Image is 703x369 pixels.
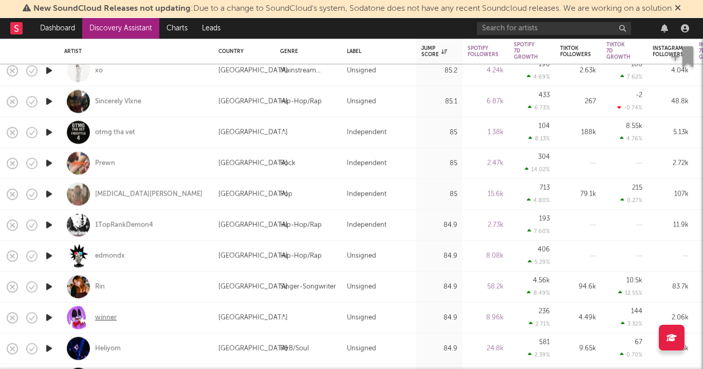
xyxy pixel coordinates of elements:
[33,5,191,13] span: New SoundCloud Releases not updating
[347,342,376,355] div: Unsigned
[280,342,309,355] div: R&B/Soul
[218,95,288,108] div: [GEOGRAPHIC_DATA]
[95,159,115,168] a: Prewn
[540,185,550,191] div: 713
[539,339,550,346] div: 581
[539,216,550,222] div: 193
[95,344,121,353] a: Heliyom
[632,185,642,191] div: 215
[280,64,337,77] div: Mainstream Electronic
[347,188,386,200] div: Independent
[159,18,195,39] a: Charts
[95,220,153,230] a: 1TopRankDemon4
[626,277,642,284] div: 10.5k
[347,126,386,138] div: Independent
[347,48,406,55] div: Label
[468,280,504,293] div: 58.2k
[421,280,457,293] div: 84.9
[95,313,117,322] div: winner
[620,74,642,80] div: 7.62 %
[620,197,642,204] div: 0.27 %
[675,5,681,13] span: Dismiss
[33,5,672,13] span: : Due to a change to SoundCloud's system, Sodatone does not have any recent Soundcloud releases. ...
[421,95,457,108] div: 85.1
[95,66,103,75] a: xo
[618,290,642,296] div: 12.55 %
[421,188,457,200] div: 85
[64,48,203,55] div: Artist
[347,219,386,231] div: Independent
[527,228,550,235] div: 7.60 %
[280,48,331,55] div: Genre
[653,95,689,108] div: 48.8k
[468,311,504,324] div: 8.96k
[539,61,550,68] div: 190
[280,219,322,231] div: Hip-Hop/Rap
[218,48,265,55] div: Country
[95,97,141,106] a: Sincerely Vlxne
[560,311,596,324] div: 4.49k
[529,321,550,327] div: 2.71 %
[538,247,550,253] div: 406
[527,290,550,296] div: 8.49 %
[653,157,689,169] div: 2.72k
[218,342,288,355] div: [GEOGRAPHIC_DATA]
[218,311,288,324] div: [GEOGRAPHIC_DATA]
[538,154,550,161] div: 304
[653,219,689,231] div: 11.9k
[525,166,550,173] div: 14.02 %
[421,250,457,262] div: 84.9
[653,280,689,293] div: 83.7k
[421,45,447,58] div: Jump Score
[527,197,550,204] div: 4.80 %
[421,64,457,77] div: 85.2
[635,339,642,346] div: 67
[95,128,135,137] a: otmg tha vet
[560,45,591,58] div: Tiktok Followers
[514,42,538,60] div: Spotify 7D Growth
[468,95,504,108] div: 6.87k
[468,188,504,200] div: 15.6k
[539,92,550,99] div: 433
[653,45,683,58] div: Instagram Followers
[347,280,376,293] div: Unsigned
[280,157,295,169] div: Rock
[539,308,550,315] div: 236
[95,189,202,199] div: [MEDICAL_DATA][PERSON_NAME]
[528,135,550,142] div: 8.13 %
[421,157,457,169] div: 85
[560,280,596,293] div: 94.6k
[560,126,596,138] div: 188k
[477,22,631,35] input: Search for artists
[347,250,376,262] div: Unsigned
[347,64,376,77] div: Unsigned
[528,352,550,358] div: 2.39 %
[560,188,596,200] div: 79.1k
[539,123,550,130] div: 104
[468,64,504,77] div: 4.24k
[606,42,631,60] div: Tiktok 7D Growth
[620,135,642,142] div: 4.76 %
[653,64,689,77] div: 4.04k
[468,45,498,58] div: Spotify Followers
[560,95,596,108] div: 267
[468,157,504,169] div: 2.47k
[33,18,82,39] a: Dashboard
[636,92,642,99] div: -2
[280,280,336,293] div: Singer-Songwriter
[468,126,504,138] div: 1.38k
[468,250,504,262] div: 8.08k
[653,126,689,138] div: 5.13k
[421,342,457,355] div: 84.9
[631,308,642,315] div: 144
[468,219,504,231] div: 2.73k
[617,104,642,111] div: -0.74 %
[347,95,376,108] div: Unsigned
[195,18,228,39] a: Leads
[218,250,288,262] div: [GEOGRAPHIC_DATA]
[560,64,596,77] div: 2.63k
